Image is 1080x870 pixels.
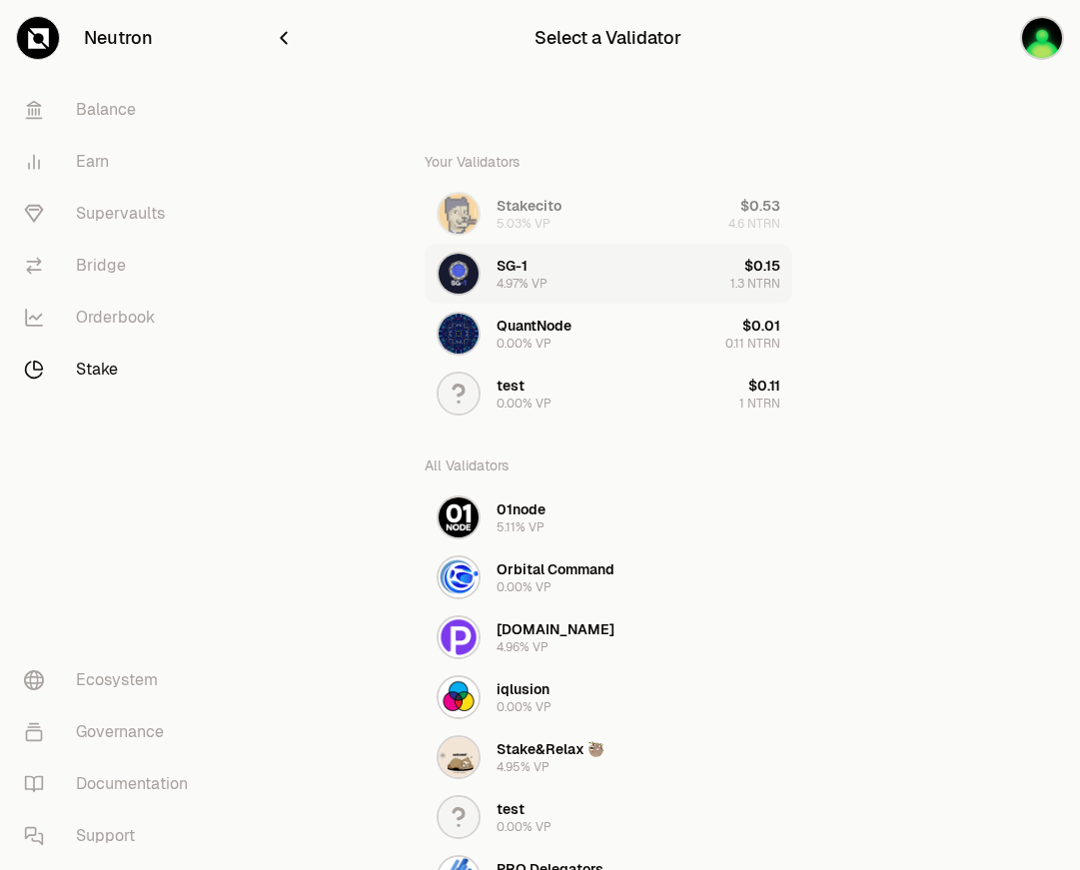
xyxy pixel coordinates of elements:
[8,344,216,396] a: Stake
[497,759,549,775] div: 4.95% VP
[497,799,525,819] div: test
[748,376,780,396] div: $0.11
[8,654,216,706] a: Ecosystem
[425,667,792,727] button: iqlusion Logoiqlusion0.00% VP
[425,140,792,184] div: Your Validators
[8,706,216,758] a: Governance
[497,276,547,292] div: 4.97% VP
[8,810,216,862] a: Support
[439,497,479,537] img: 01node Logo
[497,639,548,655] div: 4.96% VP
[425,487,792,547] button: 01node Logo01node5.11% VP
[8,188,216,240] a: Supervaults
[497,519,544,535] div: 5.11% VP
[8,292,216,344] a: Orderbook
[425,607,792,667] button: polkachu.com Logo[DOMAIN_NAME]4.96% VP
[439,737,479,777] img: Stake&Relax 🦥 Logo
[535,24,681,52] div: Select a Validator
[497,559,614,579] div: Orbital Command
[497,819,551,835] div: 0.00% VP
[497,316,571,336] div: QuantNode
[497,396,551,412] div: 0.00% VP
[497,679,549,699] div: iqlusion
[725,336,780,352] div: 0.11 NTRN
[8,240,216,292] a: Bridge
[739,396,780,412] div: 1 NTRN
[497,739,604,759] div: Stake&Relax 🦥
[439,557,479,597] img: Orbital Command Logo
[730,276,780,292] div: 1.3 NTRN
[1022,18,1062,58] img: AUTOTESTS
[425,443,792,487] div: All Validators
[8,84,216,136] a: Balance
[497,256,528,276] div: SG-1
[497,699,551,715] div: 0.00% VP
[497,619,614,639] div: [DOMAIN_NAME]
[439,677,479,717] img: iqlusion Logo
[497,579,551,595] div: 0.00% VP
[425,304,792,364] button: QuantNode LogoQuantNode0.00% VP$0.010.11 NTRN
[497,336,551,352] div: 0.00% VP
[497,499,545,519] div: 01node
[497,376,525,396] div: test
[8,758,216,810] a: Documentation
[425,787,792,847] button: test0.00% VP
[425,547,792,607] button: Orbital Command LogoOrbital Command0.00% VP
[425,244,792,304] button: SG-1 LogoSG-14.97% VP$0.151.3 NTRN
[742,316,780,336] div: $0.01
[439,617,479,657] img: polkachu.com Logo
[744,256,780,276] div: $0.15
[439,314,479,354] img: QuantNode Logo
[425,727,792,787] button: Stake&Relax 🦥 LogoStake&Relax 🦥4.95% VP
[439,254,479,294] img: SG-1 Logo
[425,364,792,424] button: test0.00% VP$0.111 NTRN
[8,136,216,188] a: Earn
